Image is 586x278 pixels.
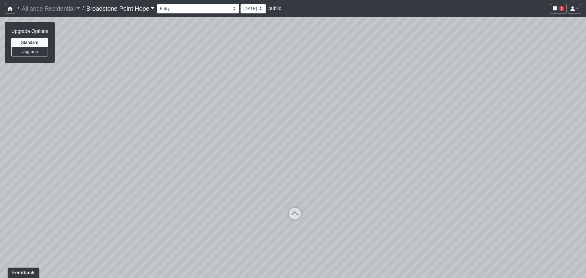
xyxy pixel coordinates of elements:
span: / [80,2,86,15]
a: Alliance Residential [21,2,80,15]
span: 3 [559,6,564,11]
button: Standard [11,38,48,47]
span: / [15,2,21,15]
button: 3 [550,4,566,13]
a: Broadstone Point Hope [86,2,155,15]
button: Upgrade [11,47,48,56]
iframe: Ybug feedback widget [5,266,41,278]
span: public [268,6,281,11]
h6: Upgrade Options [11,28,48,34]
